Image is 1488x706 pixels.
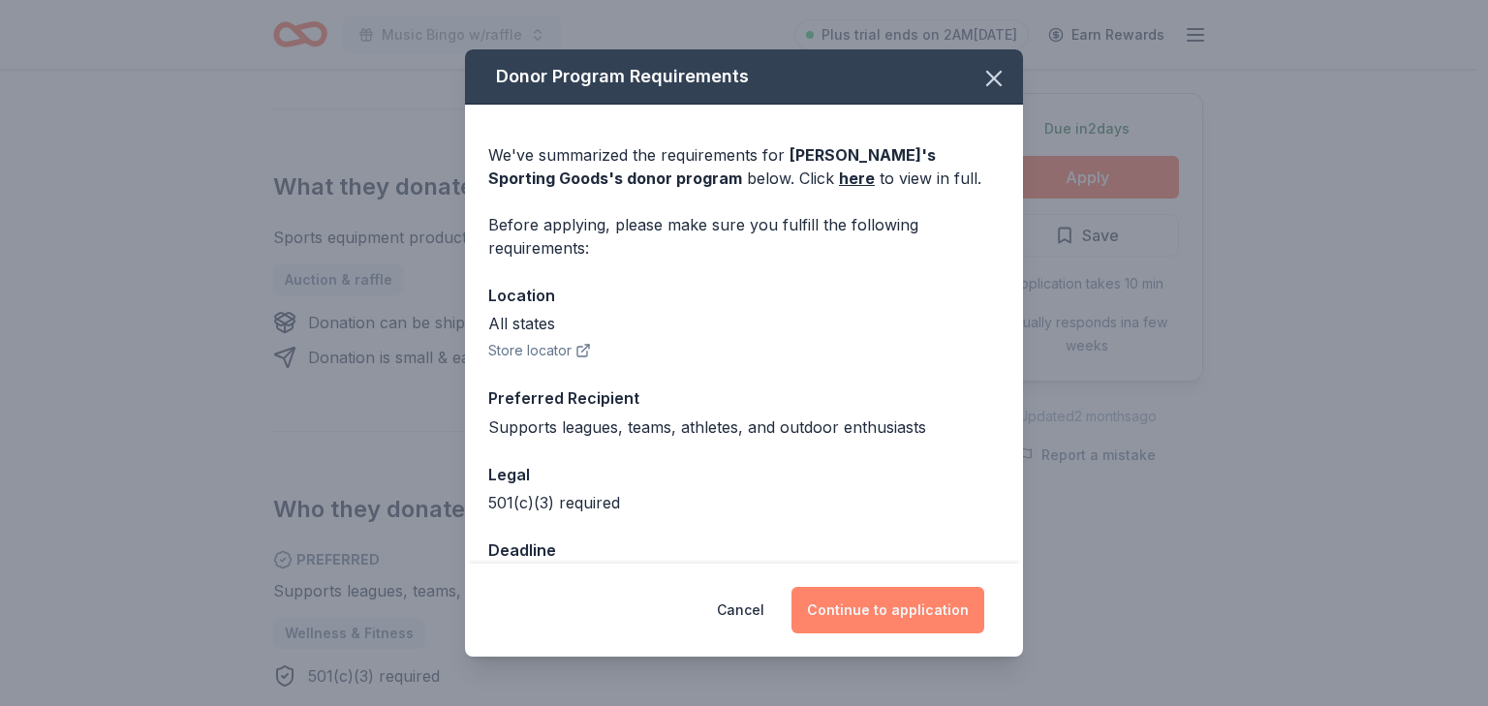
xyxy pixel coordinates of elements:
a: here [839,167,875,190]
div: Location [488,283,1000,308]
div: Supports leagues, teams, athletes, and outdoor enthusiasts [488,415,1000,439]
div: Deadline [488,537,1000,563]
button: Continue to application [791,587,984,633]
div: Before applying, please make sure you fulfill the following requirements: [488,213,1000,260]
div: Donor Program Requirements [465,49,1023,105]
button: Cancel [717,587,764,633]
div: Legal [488,462,1000,487]
div: 501(c)(3) required [488,491,1000,514]
div: All states [488,312,1000,335]
div: We've summarized the requirements for below. Click to view in full. [488,143,1000,190]
div: Preferred Recipient [488,385,1000,411]
button: Store locator [488,339,591,362]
